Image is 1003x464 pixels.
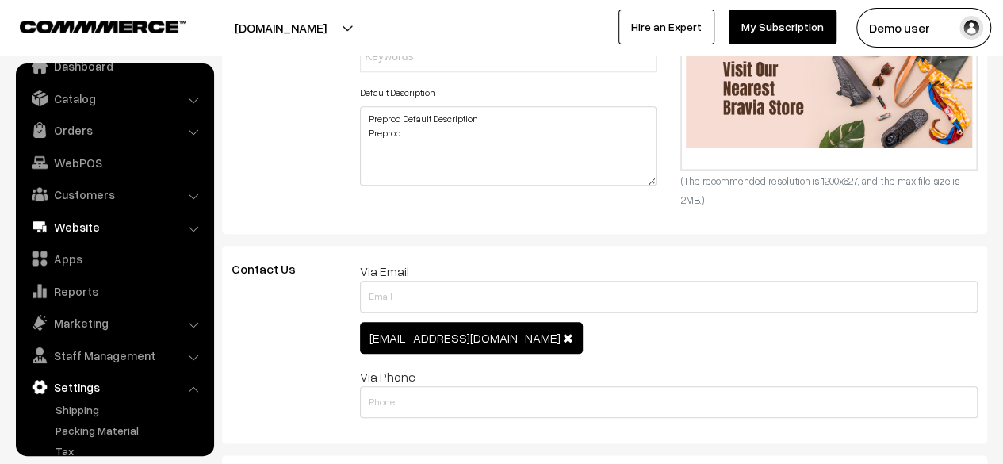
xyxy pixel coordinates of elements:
button: Demo user [856,8,991,48]
a: Dashboard [20,52,209,80]
a: Settings [20,373,209,401]
a: Reports [20,277,209,305]
a: Hire an Expert [618,10,714,44]
a: Staff Management [20,341,209,370]
a: Orders [20,116,209,144]
a: WebPOS [20,148,209,177]
span: Via Email [360,263,409,279]
a: Tax [52,443,209,459]
img: user [959,16,983,40]
input: Keywords [365,48,503,65]
span: Via Phone [360,369,415,385]
a: Apps [20,244,209,273]
input: Email [360,281,978,313]
a: Website [20,213,209,241]
label: Default Description [360,86,435,100]
textarea: Preprod Default Description Preprod [360,106,657,186]
a: My Subscription [729,10,836,44]
button: [DOMAIN_NAME] [179,8,382,48]
input: Phone [360,386,978,418]
a: Shipping [52,401,209,418]
img: COMMMERCE [20,21,186,33]
small: (The recommended resolution is 1200x627, and the max file size is 2MB.) [680,174,959,206]
a: Customers [20,180,209,209]
span: Contact Us [232,261,315,277]
span: [EMAIL_ADDRESS][DOMAIN_NAME] [369,330,561,346]
a: Marketing [20,309,209,337]
a: Catalog [20,84,209,113]
a: COMMMERCE [20,16,159,35]
a: Packing Material [52,422,209,439]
